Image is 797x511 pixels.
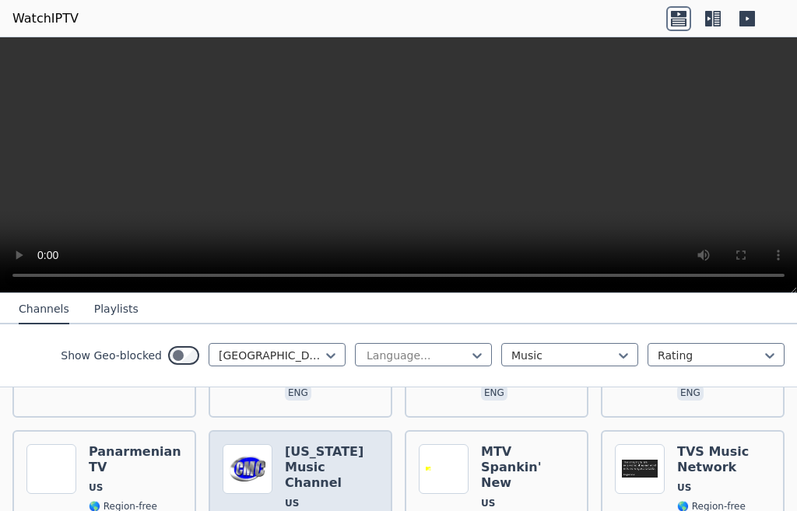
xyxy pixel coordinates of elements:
[677,481,691,494] span: US
[223,444,272,494] img: California Music Channel
[481,385,507,401] p: eng
[481,497,495,509] span: US
[89,481,103,494] span: US
[481,444,574,491] h6: MTV Spankin' New
[285,444,378,491] h6: [US_STATE] Music Channel
[26,444,76,494] img: Panarmenian TV
[19,295,69,324] button: Channels
[12,9,79,28] a: WatchIPTV
[61,348,162,363] label: Show Geo-blocked
[677,385,704,401] p: eng
[419,444,469,494] img: MTV Spankin' New
[89,444,182,475] h6: Panarmenian TV
[677,444,771,475] h6: TVS Music Network
[615,444,665,494] img: TVS Music Network
[94,295,139,324] button: Playlists
[285,385,311,401] p: eng
[285,497,299,509] span: US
